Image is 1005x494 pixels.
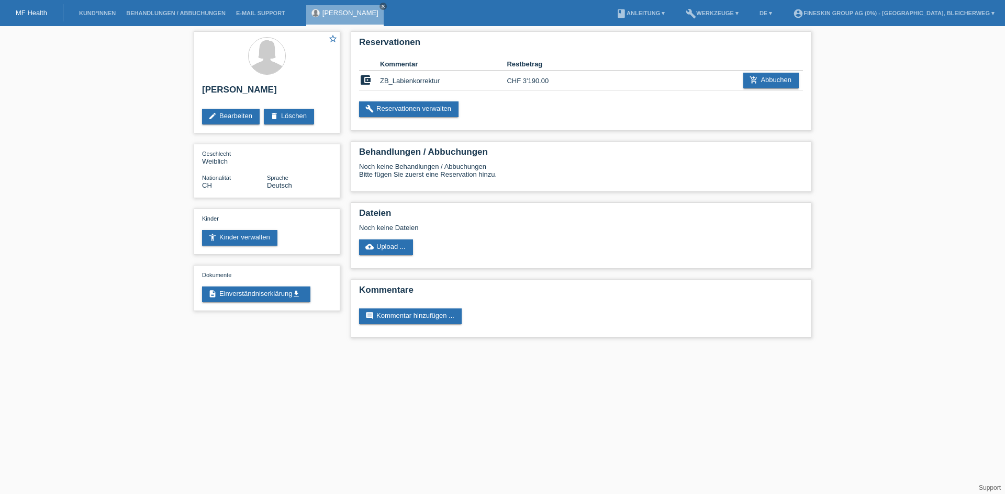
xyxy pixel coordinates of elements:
td: ZB_Labienkorrektur [380,71,507,91]
i: build [686,8,696,19]
span: Deutsch [267,181,292,189]
span: Sprache [267,175,288,181]
a: E-Mail Support [231,10,291,16]
h2: Kommentare [359,285,803,301]
a: buildReservationen verwalten [359,101,459,117]
i: star_border [328,34,338,43]
span: Dokumente [202,272,231,278]
th: Restbetrag [507,58,570,71]
td: CHF 3'190.00 [507,71,570,91]
a: DE ▾ [754,10,777,16]
th: Kommentar [380,58,507,71]
h2: Behandlungen / Abbuchungen [359,147,803,163]
a: Kund*innen [74,10,121,16]
a: bookAnleitung ▾ [611,10,670,16]
a: Support [979,484,1001,491]
a: editBearbeiten [202,109,260,124]
a: commentKommentar hinzufügen ... [359,308,462,324]
i: account_balance_wallet [359,74,372,86]
h2: [PERSON_NAME] [202,85,332,100]
div: Weiblich [202,150,267,165]
a: buildWerkzeuge ▾ [680,10,744,16]
div: Noch keine Behandlungen / Abbuchungen Bitte fügen Sie zuerst eine Reservation hinzu. [359,163,803,186]
span: Geschlecht [202,151,231,157]
i: book [616,8,627,19]
i: edit [208,112,217,120]
i: build [365,105,374,113]
a: star_border [328,34,338,45]
a: descriptionEinverständniserklärungget_app [202,286,310,302]
i: delete [270,112,278,120]
i: add_shopping_cart [750,76,758,84]
a: deleteLöschen [264,109,314,124]
span: Nationalität [202,175,231,181]
i: cloud_upload [365,243,374,251]
a: MF Health [16,9,47,17]
div: Noch keine Dateien [359,224,679,232]
span: Kinder [202,215,219,222]
a: cloud_uploadUpload ... [359,239,413,255]
a: accessibility_newKinder verwalten [202,230,277,246]
i: comment [365,312,374,320]
a: account_circleFineSkin Group AG (0%) - [GEOGRAPHIC_DATA], Bleicherweg ▾ [788,10,1000,16]
i: close [381,4,386,9]
a: Behandlungen / Abbuchungen [121,10,231,16]
i: get_app [292,290,300,298]
a: add_shopping_cartAbbuchen [743,73,799,88]
span: Schweiz [202,181,212,189]
i: accessibility_new [208,233,217,242]
h2: Dateien [359,208,803,224]
a: [PERSON_NAME] [322,9,378,17]
i: account_circle [793,8,803,19]
i: description [208,290,217,298]
a: close [379,3,387,10]
h2: Reservationen [359,37,803,53]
